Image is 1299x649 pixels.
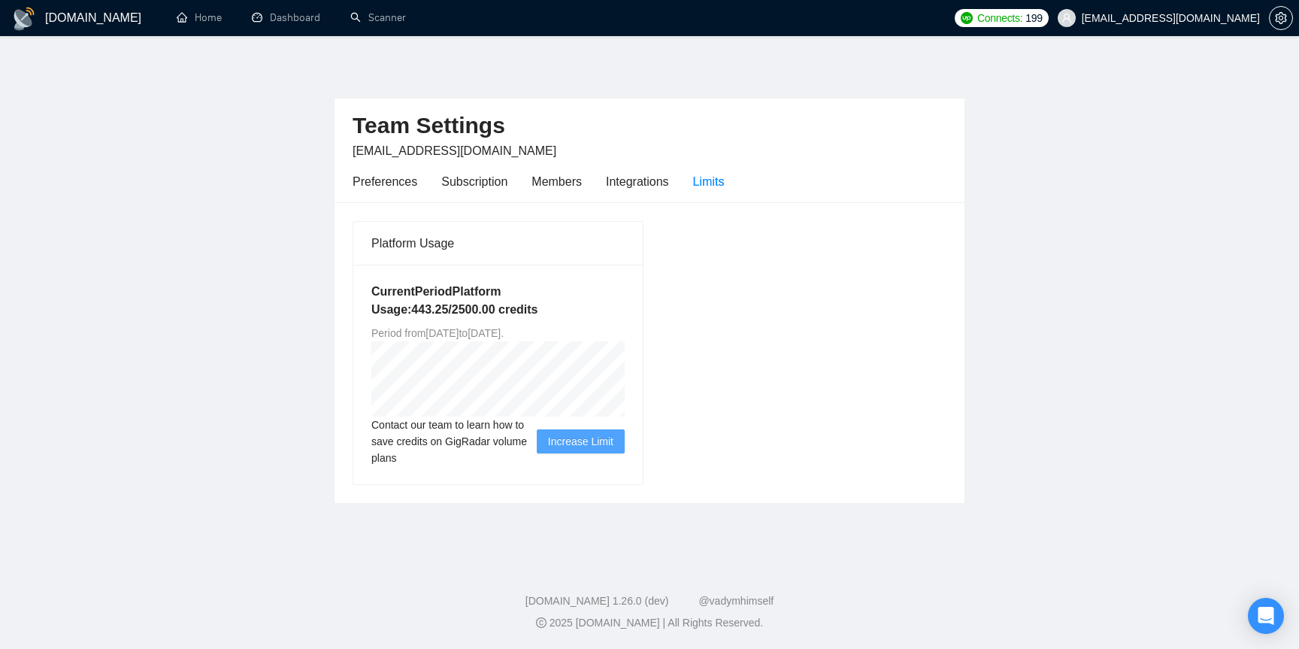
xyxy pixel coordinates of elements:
[531,172,582,191] div: Members
[371,222,625,265] div: Platform Usage
[1269,12,1293,24] a: setting
[353,144,556,157] span: [EMAIL_ADDRESS][DOMAIN_NAME]
[698,595,774,607] a: @vadymhimself
[177,11,222,24] a: homeHome
[1269,6,1293,30] button: setting
[977,10,1022,26] span: Connects:
[606,172,669,191] div: Integrations
[1025,10,1042,26] span: 199
[350,11,406,24] a: searchScanner
[537,429,625,453] button: Increase Limit
[1061,13,1072,23] span: user
[12,615,1287,631] div: 2025 [DOMAIN_NAME] | All Rights Reserved.
[525,595,669,607] a: [DOMAIN_NAME] 1.26.0 (dev)
[371,327,504,339] span: Period from [DATE] to [DATE] .
[252,11,320,24] a: dashboardDashboard
[548,433,613,450] span: Increase Limit
[353,172,417,191] div: Preferences
[536,617,547,628] span: copyright
[961,12,973,24] img: upwork-logo.png
[1248,598,1284,634] div: Open Intercom Messenger
[371,417,537,466] span: Contact our team to learn how to save credits on GigRadar volume plans
[693,172,725,191] div: Limits
[12,7,36,31] img: logo
[1270,12,1292,24] span: setting
[441,172,507,191] div: Subscription
[353,111,946,141] h2: Team Settings
[371,283,625,319] h5: Current Period Platform Usage: 443.25 / 2500.00 credits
